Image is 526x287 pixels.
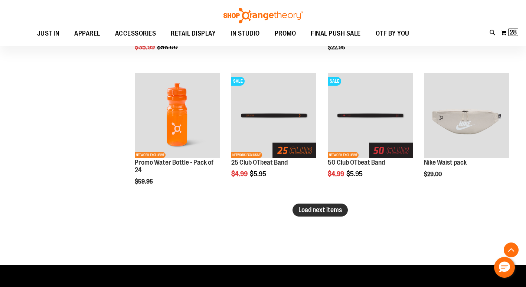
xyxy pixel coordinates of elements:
button: Back To Top [504,243,519,257]
a: Promo Water Bottle - Pack of 24NETWORK EXCLUSIVE [135,73,220,159]
span: $56.00 [157,43,179,51]
span: $4.99 [328,170,345,178]
img: Promo Water Bottle - Pack of 24 [135,73,220,158]
div: product [131,69,223,204]
a: IN STUDIO [223,25,267,42]
span: NETWORK EXCLUSIVE [231,152,262,158]
span: NETWORK EXCLUSIVE [328,152,359,158]
a: 25 Club OTbeat Band [231,159,288,166]
span: $5.95 [250,170,267,178]
a: FINAL PUSH SALE [303,25,368,42]
a: Nike Waist pack [424,159,467,166]
span: $4.99 [231,170,249,178]
a: ACCESSORIES [108,25,164,42]
span: Load next items [298,206,342,214]
a: JUST IN [30,25,67,42]
div: product [228,69,320,197]
div: product [324,69,416,197]
span: $35.99 [135,43,156,51]
span: APPAREL [74,25,100,42]
img: Shop Orangetheory [222,8,304,23]
img: Main view of 2024 Convention Nike Waistpack [424,73,509,158]
img: Main View of 2024 25 Club OTBeat Band [231,73,316,158]
span: $5.95 [346,170,364,178]
a: Main View of 2024 25 Club OTBeat BandSALENETWORK EXCLUSIVE [231,73,316,159]
span: FINAL PUSH SALE [311,25,361,42]
div: product [420,69,513,197]
a: 50 Club OTbeat Band [328,159,385,166]
span: NETWORK EXCLUSIVE [135,152,166,158]
span: $22.95 [328,44,346,51]
span: RETAIL DISPLAY [171,25,216,42]
a: Main View of 2024 50 Club OTBeat BandSALENETWORK EXCLUSIVE [328,73,413,159]
span: $59.95 [135,178,154,185]
span: 28 [510,29,517,36]
a: Promo Water Bottle - Pack of 24 [135,159,213,174]
a: RETAIL DISPLAY [163,25,223,42]
span: ACCESSORIES [115,25,156,42]
span: JUST IN [37,25,60,42]
img: Main View of 2024 50 Club OTBeat Band [328,73,413,158]
span: IN STUDIO [231,25,260,42]
span: $29.00 [424,171,443,178]
button: Load next items [293,204,348,217]
a: PROMO [267,25,304,42]
span: SALE [328,77,341,86]
a: APPAREL [67,25,108,42]
a: Main view of 2024 Convention Nike Waistpack [424,73,509,159]
span: PROMO [275,25,296,42]
a: OTF BY YOU [368,25,417,42]
button: Hello, have a question? Let’s chat. [494,257,515,278]
span: SALE [231,77,245,86]
span: OTF BY YOU [376,25,409,42]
